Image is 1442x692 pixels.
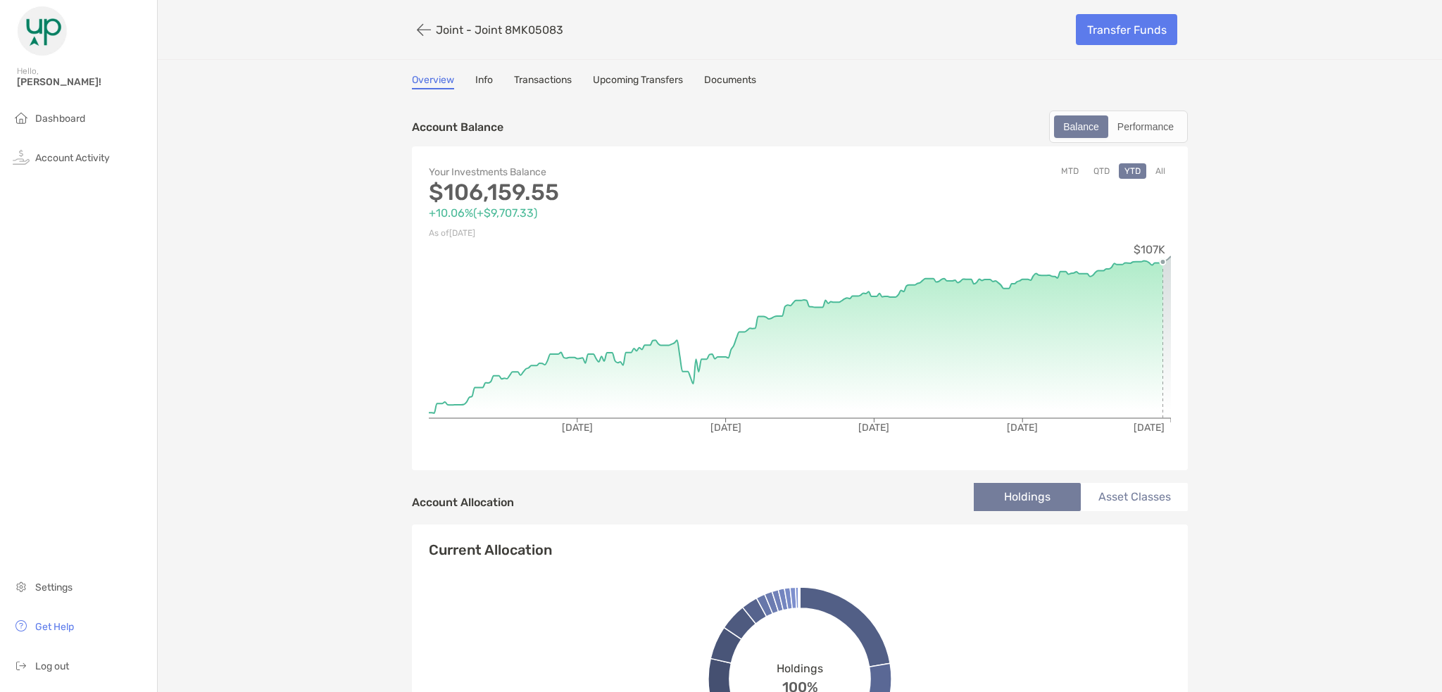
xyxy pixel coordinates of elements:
[1049,111,1188,143] div: segmented control
[1055,117,1107,137] div: Balance
[17,6,68,56] img: Zoe Logo
[412,118,503,136] p: Account Balance
[35,621,74,633] span: Get Help
[35,152,110,164] span: Account Activity
[35,660,69,672] span: Log out
[704,74,756,89] a: Documents
[1007,422,1038,434] tspan: [DATE]
[1110,117,1181,137] div: Performance
[13,657,30,674] img: logout icon
[1150,163,1171,179] button: All
[1088,163,1115,179] button: QTD
[1134,422,1165,434] tspan: [DATE]
[429,541,552,558] h4: Current Allocation
[35,581,73,593] span: Settings
[593,74,683,89] a: Upcoming Transfers
[17,76,149,88] span: [PERSON_NAME]!
[858,422,889,434] tspan: [DATE]
[436,23,563,37] p: Joint - Joint 8MK05083
[13,109,30,126] img: household icon
[429,163,800,181] p: Your Investments Balance
[974,483,1081,511] li: Holdings
[13,149,30,165] img: activity icon
[429,204,800,222] p: +10.06% ( +$9,707.33 )
[777,662,823,675] span: Holdings
[710,422,741,434] tspan: [DATE]
[1076,14,1177,45] a: Transfer Funds
[13,617,30,634] img: get-help icon
[412,74,454,89] a: Overview
[13,578,30,595] img: settings icon
[1134,243,1165,256] tspan: $107K
[1055,163,1084,179] button: MTD
[429,225,800,242] p: As of [DATE]
[475,74,493,89] a: Info
[35,113,85,125] span: Dashboard
[429,184,800,201] p: $106,159.55
[412,496,514,509] h4: Account Allocation
[514,74,572,89] a: Transactions
[1119,163,1146,179] button: YTD
[562,422,593,434] tspan: [DATE]
[1081,483,1188,511] li: Asset Classes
